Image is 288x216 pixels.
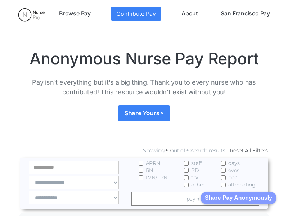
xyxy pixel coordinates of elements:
input: PD [184,168,189,173]
input: other [184,183,189,187]
a: About [179,7,201,21]
a: Browse Pay [56,7,94,21]
input: APRN [139,161,143,166]
span: days [228,159,239,167]
input: trvl [184,175,189,180]
h1: Anonymous Nurse Pay Report [20,49,268,69]
a: Reset All Filters [230,147,268,154]
input: alternating [221,183,226,187]
span: alternating [228,181,256,188]
span: other [191,181,204,188]
input: staff [184,161,189,166]
span: staff [191,159,202,167]
span: APRN [146,159,160,167]
span: PD [191,167,199,174]
input: noc [221,175,226,180]
form: Email Form [20,145,268,209]
span: trvl [191,174,199,181]
a: Contribute Pay [111,7,161,21]
span: 30 [165,147,171,154]
p: Pay isn't everything but it's a big thing. Thank you to every nurse who has contributed! This res... [20,77,268,97]
a: Share Yours > [118,105,170,121]
span: LVN/LPN [146,174,168,181]
input: days [221,161,226,166]
span: noc [228,174,237,181]
button: Share Pay Anonymously [201,192,276,204]
a: pay ↑ ↓ [131,192,259,206]
span: RN [146,167,153,174]
a: San Francisco Pay [218,7,273,21]
input: LVN/LPN [139,175,143,180]
span: 30 [185,147,192,154]
span: eves [228,167,239,174]
input: RN [139,168,143,173]
div: Showing out of search results. [143,147,226,154]
input: eves [221,168,226,173]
